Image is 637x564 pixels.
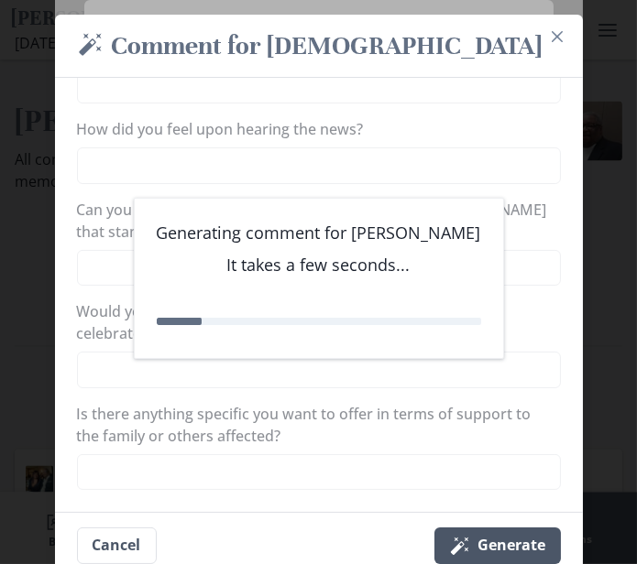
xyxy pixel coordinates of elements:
[77,29,561,62] h2: Comment for [DEMOGRAPHIC_DATA]
[543,22,572,51] button: Close
[77,527,157,564] button: Cancel
[434,527,561,564] button: Generate
[157,221,481,245] p: Generating comment for [PERSON_NAME]
[227,253,411,277] p: It takes a few seconds...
